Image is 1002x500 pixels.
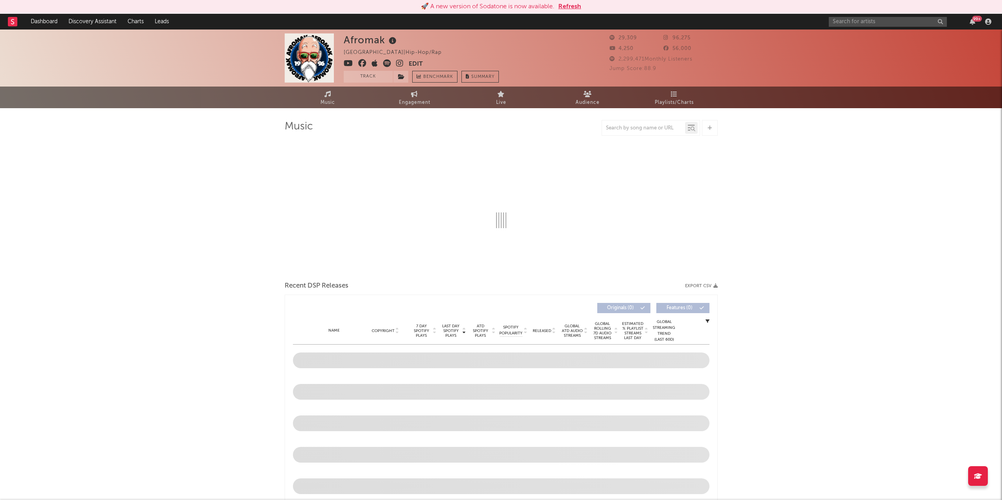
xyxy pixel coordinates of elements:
[576,98,600,107] span: Audience
[421,2,554,11] div: 🚀 A new version of Sodatone is now available.
[441,324,461,338] span: Last Day Spotify Plays
[609,35,637,41] span: 29,309
[631,87,718,108] a: Playlists/Charts
[25,14,63,30] a: Dashboard
[399,98,430,107] span: Engagement
[652,319,676,343] div: Global Streaming Trend (Last 60D)
[609,46,633,51] span: 4,250
[663,46,691,51] span: 56,000
[499,325,522,336] span: Spotify Popularity
[597,303,650,313] button: Originals(0)
[344,33,398,46] div: Afromak
[285,87,371,108] a: Music
[471,75,495,79] span: Summary
[496,98,506,107] span: Live
[970,18,975,25] button: 99+
[470,324,491,338] span: ATD Spotify Plays
[663,35,691,41] span: 96,275
[656,303,709,313] button: Features(0)
[458,87,545,108] a: Live
[285,281,348,291] span: Recent DSP Releases
[63,14,122,30] a: Discovery Assistant
[558,2,581,11] button: Refresh
[602,306,639,310] span: Originals ( 0 )
[609,57,693,62] span: 2,299,471 Monthly Listeners
[655,98,694,107] span: Playlists/Charts
[344,48,451,57] div: [GEOGRAPHIC_DATA] | Hip-Hop/Rap
[149,14,174,30] a: Leads
[545,87,631,108] a: Audience
[602,125,685,131] input: Search by song name or URL
[411,324,432,338] span: 7 Day Spotify Plays
[372,328,395,333] span: Copyright
[622,321,644,340] span: Estimated % Playlist Streams Last Day
[661,306,698,310] span: Features ( 0 )
[423,72,453,82] span: Benchmark
[409,59,423,69] button: Edit
[561,324,583,338] span: Global ATD Audio Streams
[685,284,718,288] button: Export CSV
[829,17,947,27] input: Search for artists
[609,66,656,71] span: Jump Score: 88.9
[972,16,982,22] div: 99 +
[344,71,393,83] button: Track
[592,321,613,340] span: Global Rolling 7D Audio Streams
[412,71,457,83] a: Benchmark
[461,71,499,83] button: Summary
[371,87,458,108] a: Engagement
[122,14,149,30] a: Charts
[309,328,360,334] div: Name
[533,328,551,333] span: Released
[320,98,335,107] span: Music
